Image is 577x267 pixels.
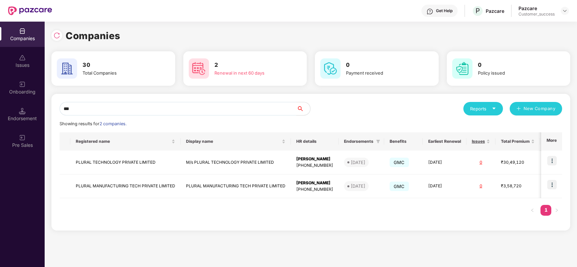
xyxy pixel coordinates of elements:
th: HR details [291,132,339,151]
div: ₹3,58,720 [501,183,535,189]
span: filter [375,137,382,145]
h3: 30 [83,61,156,70]
div: [PERSON_NAME] [296,156,333,162]
span: Showing results for [60,121,126,126]
img: svg+xml;base64,PHN2ZyBpZD0iQ29tcGFuaWVzIiB4bWxucz0iaHR0cDovL3d3dy53My5vcmcvMjAwMC9zdmciIHdpZHRoPS... [19,28,26,34]
th: Registered name [70,132,181,151]
img: svg+xml;base64,PHN2ZyB3aWR0aD0iMjAiIGhlaWdodD0iMjAiIHZpZXdCb3g9IjAgMCAyMCAyMCIgZmlsbD0ibm9uZSIgeG... [19,81,26,88]
span: P [476,7,480,15]
span: plus [516,106,521,112]
img: svg+xml;base64,PHN2ZyBpZD0iSXNzdWVzX2Rpc2FibGVkIiB4bWxucz0iaHR0cDovL3d3dy53My5vcmcvMjAwMC9zdmciIH... [19,54,26,61]
h3: 0 [478,61,551,70]
div: Total Companies [83,70,156,76]
td: [DATE] [423,175,466,198]
span: filter [376,139,380,143]
span: GMC [390,182,409,191]
td: PLURAL MANUFACTURING TECH PRIVATE LIMITED [181,175,291,198]
img: svg+xml;base64,PHN2ZyBpZD0iUmVsb2FkLTMyeDMyIiB4bWxucz0iaHR0cDovL3d3dy53My5vcmcvMjAwMC9zdmciIHdpZH... [53,32,60,39]
div: [DATE] [351,183,365,189]
th: Issues [466,132,495,151]
span: right [555,208,559,212]
div: Policy issued [478,70,551,76]
li: Previous Page [527,205,538,216]
img: svg+xml;base64,PHN2ZyB4bWxucz0iaHR0cDovL3d3dy53My5vcmcvMjAwMC9zdmciIHdpZHRoPSI2MCIgaGVpZ2h0PSI2MC... [189,58,209,79]
td: PLURAL MANUFACTURING TECH PRIVATE LIMITED [70,175,181,198]
li: Next Page [551,205,562,216]
li: 1 [540,205,551,216]
div: Renewal in next 60 days [214,70,288,76]
h3: 2 [214,61,288,70]
div: [DATE] [351,159,365,166]
img: svg+xml;base64,PHN2ZyB3aWR0aD0iMTQuNSIgaGVpZ2h0PSIxNC41IiB2aWV3Qm94PSIwIDAgMTYgMTYiIGZpbGw9Im5vbm... [19,108,26,114]
span: Endorsements [344,139,373,144]
div: Pazcare [486,8,504,14]
span: Total Premium [501,139,530,144]
div: Reports [470,105,496,112]
img: svg+xml;base64,PHN2ZyB4bWxucz0iaHR0cDovL3d3dy53My5vcmcvMjAwMC9zdmciIHdpZHRoPSI2MCIgaGVpZ2h0PSI2MC... [57,58,77,79]
th: Total Premium [495,132,540,151]
img: svg+xml;base64,PHN2ZyBpZD0iSGVscC0zMngzMiIgeG1sbnM9Imh0dHA6Ly93d3cudzMub3JnLzIwMDAvc3ZnIiB3aWR0aD... [426,8,433,15]
div: 0 [472,159,490,166]
div: Payment received [346,70,419,76]
h3: 0 [346,61,419,70]
th: Earliest Renewal [423,132,466,151]
button: search [296,102,310,115]
th: Benefits [384,132,423,151]
div: [PHONE_NUMBER] [296,162,333,169]
span: 2 companies. [99,121,126,126]
a: 1 [540,205,551,215]
img: svg+xml;base64,PHN2ZyBpZD0iRHJvcGRvd24tMzJ4MzIiIHhtbG5zPSJodHRwOi8vd3d3LnczLm9yZy8yMDAwL3N2ZyIgd2... [562,8,568,14]
img: New Pazcare Logo [8,6,52,15]
div: [PERSON_NAME] [296,180,333,186]
img: svg+xml;base64,PHN2ZyB4bWxucz0iaHR0cDovL3d3dy53My5vcmcvMjAwMC9zdmciIHdpZHRoPSI2MCIgaGVpZ2h0PSI2MC... [320,58,341,79]
img: icon [547,156,557,165]
div: Pazcare [518,5,555,11]
span: left [530,208,534,212]
div: 0 [472,183,490,189]
img: svg+xml;base64,PHN2ZyB3aWR0aD0iMjAiIGhlaWdodD0iMjAiIHZpZXdCb3g9IjAgMCAyMCAyMCIgZmlsbD0ibm9uZSIgeG... [19,134,26,141]
button: left [527,205,538,216]
th: More [541,132,562,151]
span: search [296,106,310,111]
h1: Companies [66,28,120,43]
span: Issues [472,139,485,144]
th: Display name [181,132,291,151]
div: ₹30,49,120 [501,159,535,166]
span: Display name [186,139,280,144]
span: New Company [524,105,556,112]
span: Registered name [76,139,170,144]
td: M/s PLURAL TECHNOLOGY PRIVATE LIMITED [181,151,291,175]
div: Get Help [436,8,453,14]
div: Customer_success [518,11,555,17]
span: caret-down [492,106,496,111]
td: [DATE] [423,151,466,175]
button: right [551,205,562,216]
img: icon [547,180,557,189]
td: PLURAL TECHNOLOGY PRIVATE LIMITED [70,151,181,175]
img: svg+xml;base64,PHN2ZyB4bWxucz0iaHR0cDovL3d3dy53My5vcmcvMjAwMC9zdmciIHdpZHRoPSI2MCIgaGVpZ2h0PSI2MC... [452,58,472,79]
span: GMC [390,158,409,167]
div: [PHONE_NUMBER] [296,186,333,193]
button: plusNew Company [510,102,562,115]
